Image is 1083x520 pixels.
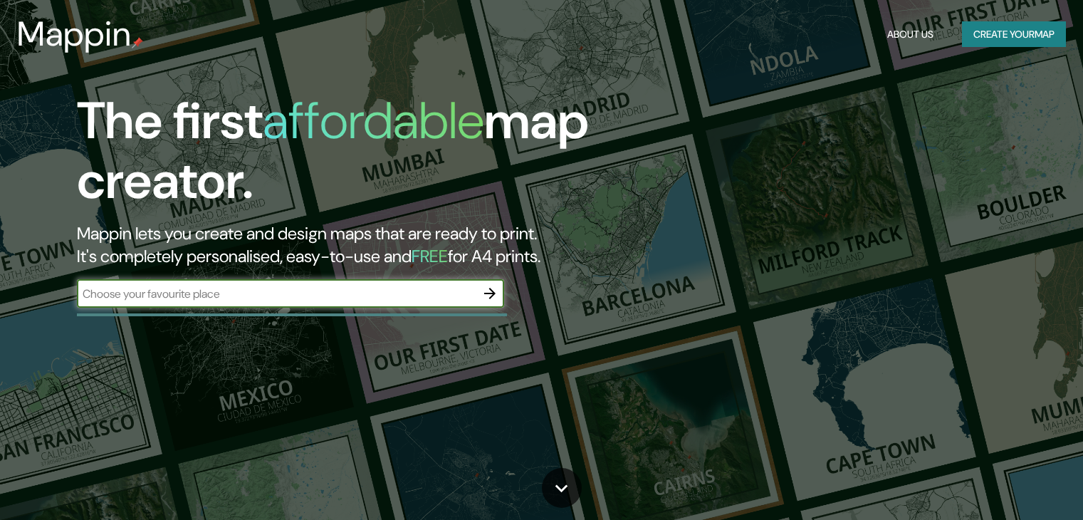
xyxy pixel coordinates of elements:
button: Create yourmap [962,21,1066,48]
button: About Us [881,21,939,48]
h1: affordable [263,88,484,154]
h5: FREE [412,245,448,267]
img: mappin-pin [132,37,143,48]
h3: Mappin [17,14,132,54]
input: Choose your favourite place [77,286,476,302]
h2: Mappin lets you create and design maps that are ready to print. It's completely personalised, eas... [77,222,619,268]
h1: The first map creator. [77,91,619,222]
